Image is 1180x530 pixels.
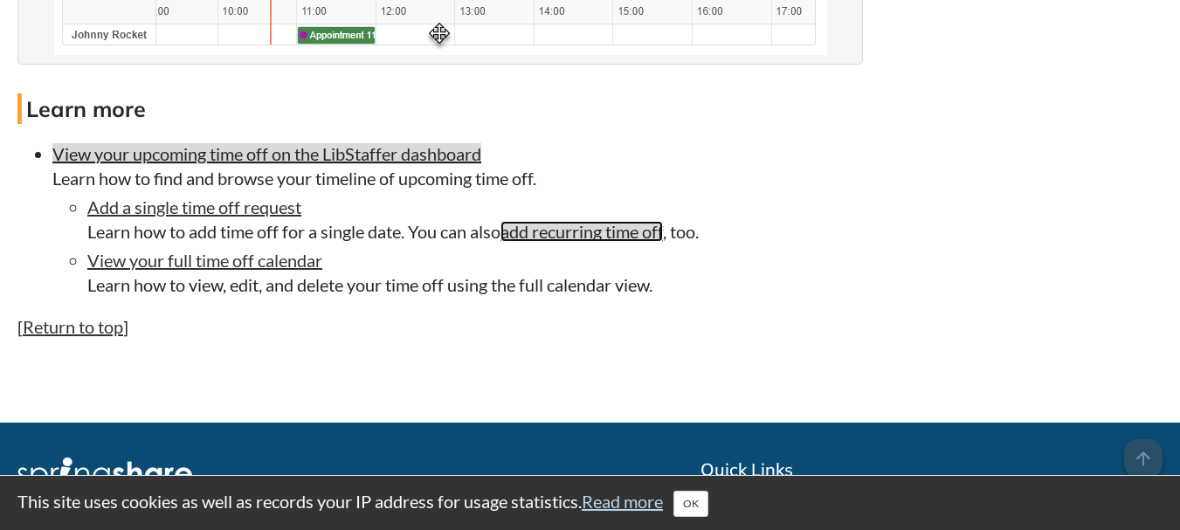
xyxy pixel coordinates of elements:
[87,196,301,217] a: Add a single time off request
[52,143,481,164] a: View your upcoming time off on the LibStaffer dashboard
[23,316,123,337] a: Return to top
[700,458,1163,482] h2: Quick Links
[87,195,863,244] li: Learn how to add time off for a single date. You can also , too.
[87,248,863,297] li: Learn how to view, edit, and delete your time off using the full calendar view.
[673,491,708,517] button: Close
[17,458,192,491] img: Springshare
[52,141,863,297] li: Learn how to find and browse your timeline of upcoming time off.
[17,93,863,124] h4: Learn more
[500,221,663,242] a: add recurring time off
[17,314,863,339] p: [ ]
[1124,441,1163,462] a: arrow_upward
[1124,439,1163,478] span: arrow_upward
[582,491,663,512] a: Read more
[87,250,322,271] a: View your full time off calendar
